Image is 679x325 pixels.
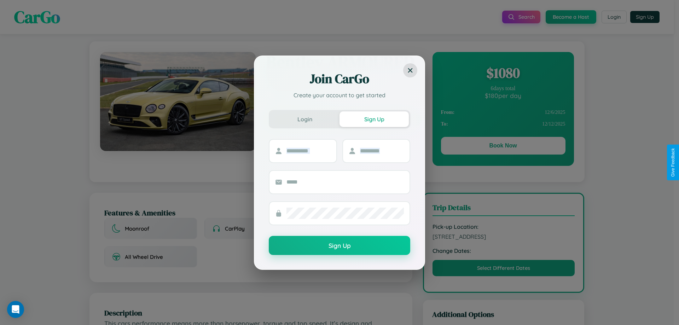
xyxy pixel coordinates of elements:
[270,111,339,127] button: Login
[269,91,410,99] p: Create your account to get started
[671,148,675,177] div: Give Feedback
[339,111,409,127] button: Sign Up
[7,301,24,318] div: Open Intercom Messenger
[269,236,410,255] button: Sign Up
[269,70,410,87] h2: Join CarGo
